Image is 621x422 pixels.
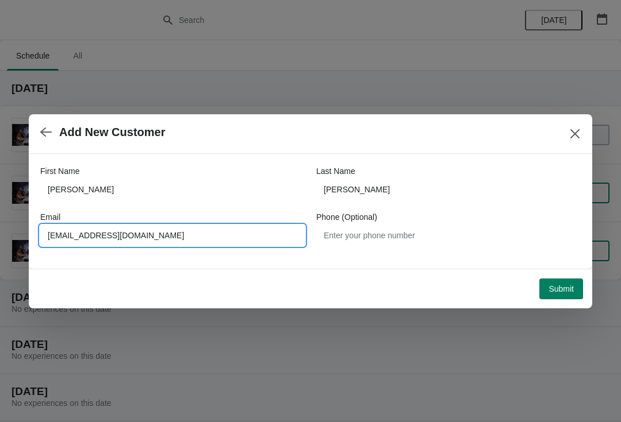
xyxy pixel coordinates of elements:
label: Last Name [316,165,355,177]
input: Enter your phone number [316,225,581,246]
input: Enter your email [40,225,305,246]
label: First Name [40,165,79,177]
label: Email [40,211,60,223]
label: Phone (Optional) [316,211,377,223]
h2: Add New Customer [59,126,165,139]
button: Submit [539,278,583,299]
input: Smith [316,179,581,200]
input: John [40,179,305,200]
button: Close [565,123,585,144]
span: Submit [549,284,574,293]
